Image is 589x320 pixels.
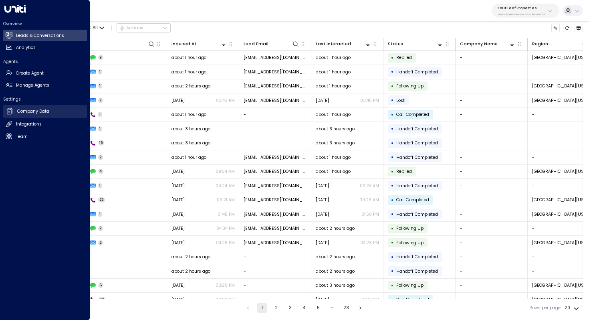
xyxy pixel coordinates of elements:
div: … [327,303,337,313]
span: Yesterday [316,240,329,246]
span: 2 [98,240,103,245]
span: 4 [98,169,104,174]
span: Following Up [396,225,424,231]
span: 7 [98,98,103,103]
div: Inquired At [171,40,228,48]
div: Last Interacted [316,40,372,48]
span: 1 [98,212,103,217]
p: 03:30 PM [216,297,235,303]
td: - [456,193,528,207]
button: Four Leaf Properties34e1cd17-0f68-49af-bd32-3c48ce8611d1 [492,4,559,18]
div: • [391,280,394,291]
nav: pagination navigation [243,303,365,313]
p: 04:28 PM [360,240,379,246]
span: about 1 hour ago [316,111,351,117]
span: Yesterday [171,183,185,189]
span: 1 [98,183,103,188]
div: • [391,252,394,262]
span: Sep 21, 2025 [171,297,185,303]
button: Go to page 3 [285,303,295,313]
div: Status [388,40,444,48]
span: 1 [98,126,103,132]
div: • [391,223,394,234]
p: 09:23 AM [359,197,379,203]
p: 34e1cd17-0f68-49af-bd32-3c48ce8611d1 [498,13,545,16]
span: about 3 hours ago [316,140,355,146]
span: kathleentownsend@ymail.com [244,97,307,103]
button: Customize [551,24,560,32]
p: 04:28 PM [216,240,235,246]
p: 09:24 AM [216,168,235,174]
div: 20 [565,303,581,313]
div: • [391,209,394,219]
span: kyleleelatta08@gmail.com [244,225,307,231]
span: rayan.habbab@gmail.com [244,154,307,160]
td: - [456,236,528,250]
span: kathleentownsend@ymail.com [244,55,307,61]
h2: Settings [3,96,87,102]
div: • [391,81,394,91]
span: Handoff Completed [396,140,438,146]
span: about 2 hours ago [316,268,355,274]
h2: Analytics [16,45,36,51]
span: Handoff Completed [396,268,438,274]
span: 1 [98,83,103,89]
td: - [456,51,528,65]
td: - [239,108,311,122]
span: kathleentownsend@ymail.com [244,83,307,89]
span: about 1 hour ago [171,55,206,61]
span: 2 [98,226,103,231]
a: Create Agent [3,67,87,79]
span: Call Completed [396,297,429,303]
span: Yesterday [316,183,329,189]
a: Leads & Conversations [3,30,87,41]
span: Handoff Completed [396,69,438,75]
span: 6 [98,283,104,288]
td: - [456,79,528,93]
div: • [391,95,394,105]
p: 03:43 PM [216,97,235,103]
a: Integrations [3,119,87,130]
td: - [456,165,528,179]
div: Last Interacted [316,41,351,48]
span: about 1 hour ago [171,69,206,75]
div: • [391,124,394,134]
h2: Leads & Conversations [16,32,64,39]
span: Replied [396,55,412,61]
td: - [239,264,311,278]
td: - [239,293,311,307]
h2: Create Agent [16,70,44,77]
span: Sep 21, 2025 [171,240,185,246]
div: Actions [119,25,144,31]
div: • [391,294,394,305]
button: page 1 [257,303,267,313]
span: Following Up [396,83,424,89]
span: Sep 21, 2025 [171,225,185,231]
span: coyote342@yahoo.com [244,197,307,203]
button: Go to page 2 [271,303,281,313]
span: All [93,25,98,30]
label: Rows per page: [529,305,561,311]
span: kathleentownsend@ymail.com [244,69,307,75]
button: Go to page 5 [313,303,323,313]
td: - [456,207,528,221]
span: Sep 20, 2025 [316,211,329,217]
span: about 3 hours ago [171,126,210,132]
p: 01:48 PM [218,211,235,217]
p: 03:29 PM [216,282,235,288]
span: about 2 hours ago [171,254,210,260]
p: Four Leaf Properties [498,6,545,10]
td: - [239,279,311,293]
span: Sep 12, 2025 [171,97,185,103]
p: 09:21 AM [217,197,235,203]
td: - [456,122,528,136]
span: about 1 hour ago [316,154,351,160]
span: Following Up [396,240,424,246]
div: Company Name [460,40,516,48]
p: 03:45 PM [360,97,379,103]
span: Yesterday [171,168,185,174]
span: Yesterday [316,197,329,203]
span: about 1 hour ago [171,111,206,117]
button: Go to next page [355,303,365,313]
span: Refresh [563,24,572,32]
